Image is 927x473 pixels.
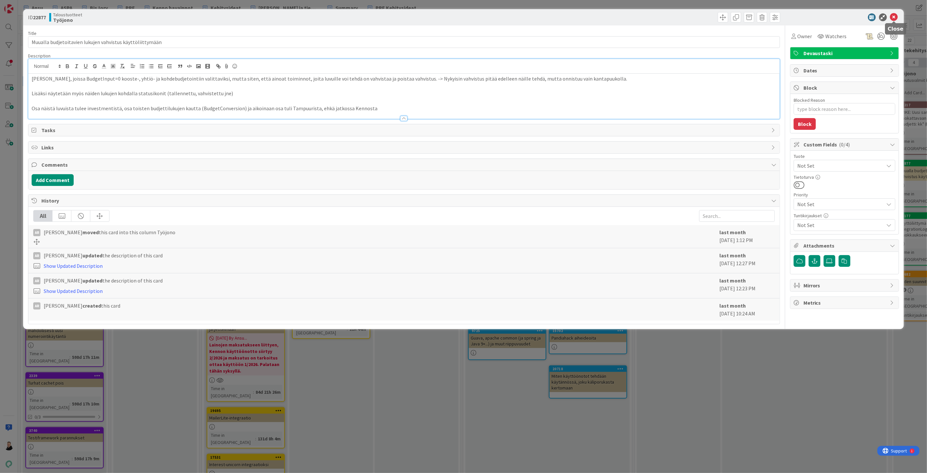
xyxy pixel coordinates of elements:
[826,32,847,40] span: Watchers
[33,229,40,236] div: AR
[32,75,776,83] p: [PERSON_NAME], joissa BudgetInput=0 kooste-, yhtiö- ja kohdebudjetointiin valittaviksi, mutta sit...
[33,277,40,284] div: AR
[794,213,895,218] div: Tuntikirjaukset
[33,302,40,310] div: AR
[28,53,51,59] span: Description
[82,302,101,309] b: created
[41,126,768,134] span: Tasks
[82,252,102,259] b: updated
[41,144,768,151] span: Links
[803,282,887,289] span: Mirrors
[44,302,120,310] span: [PERSON_NAME] this card
[82,277,102,284] b: updated
[34,210,52,221] div: All
[719,252,775,270] div: [DATE] 12:27 PM
[28,36,780,48] input: type card name here...
[719,252,746,259] b: last month
[32,105,776,112] p: Osa näistä luvuista tulee investmentistä, osa toisten budjettilukujen kautta (BudgetConversion) j...
[803,67,887,74] span: Dates
[44,228,175,236] span: [PERSON_NAME] this card into this column Työjono
[803,141,887,148] span: Custom Fields
[719,228,775,245] div: [DATE] 1:12 PM
[44,252,163,259] span: [PERSON_NAME] the description of this card
[797,161,881,170] span: Not Set
[803,49,887,57] span: Devaustaski
[53,17,82,23] b: Työjono
[719,302,775,317] div: [DATE] 10:24 AM
[794,192,895,197] div: Priority
[32,90,776,97] p: Lisäksi näytetään myös näiden lukujen kohdalla statusikonit (tallennettu, vahvistettu jne)
[803,84,887,92] span: Block
[797,221,881,230] span: Not Set
[794,97,825,103] label: Blocked Reason
[33,252,40,259] div: AR
[44,288,103,294] a: Show Updated Description
[32,174,74,186] button: Add Comment
[53,12,82,17] span: Taloustuotteet
[803,242,887,250] span: Attachments
[719,277,746,284] b: last month
[797,200,881,209] span: Not Set
[82,229,99,236] b: moved
[28,13,46,21] span: ID
[794,175,895,179] div: Tietoturva
[719,277,775,295] div: [DATE] 12:23 PM
[794,154,895,159] div: Tuote
[794,118,816,130] button: Block
[14,1,30,9] span: Support
[28,30,37,36] label: Title
[699,210,775,222] input: Search...
[888,26,904,32] h5: Close
[719,302,746,309] b: last month
[44,263,103,269] a: Show Updated Description
[719,229,746,236] b: last month
[34,3,36,8] div: 1
[41,161,768,169] span: Comments
[803,299,887,307] span: Metrics
[44,277,163,284] span: [PERSON_NAME] the description of this card
[839,141,850,148] span: ( 0/4 )
[41,197,768,205] span: History
[797,32,812,40] span: Owner
[33,14,46,21] b: 22877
